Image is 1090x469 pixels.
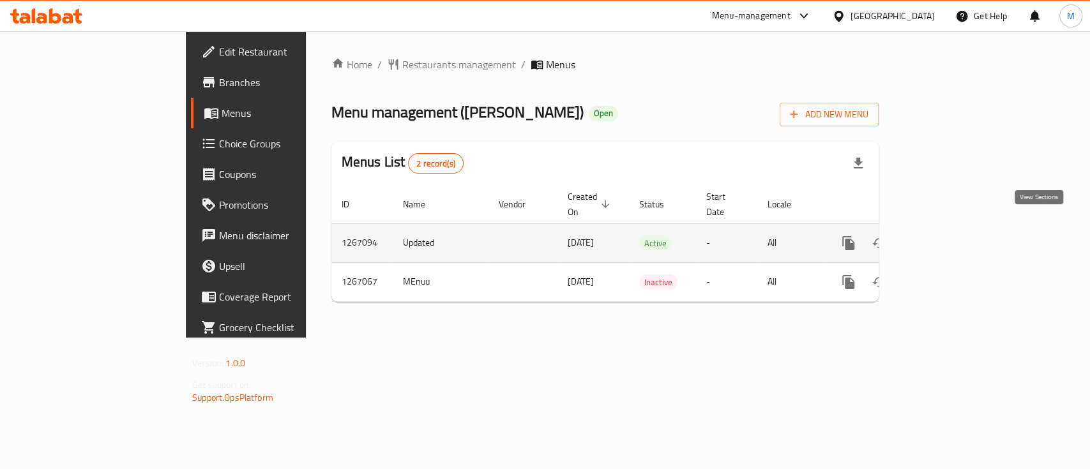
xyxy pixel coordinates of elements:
td: - [696,223,757,262]
span: Menu management ( [PERSON_NAME] ) [331,98,584,126]
span: Promotions [219,197,358,212]
span: Active [639,236,672,251]
span: Upsell [219,258,358,274]
span: [DATE] [568,273,594,290]
span: Restaurants management [402,57,516,72]
a: Edit Restaurant [191,36,368,67]
td: All [757,262,823,301]
li: / [521,57,526,72]
span: ID [342,197,366,212]
span: Get support on: [192,376,251,393]
span: Menu disclaimer [219,228,358,243]
span: Start Date [706,189,742,220]
a: Upsell [191,251,368,281]
span: Name [403,197,442,212]
span: Vendor [499,197,542,212]
button: Change Status [864,267,895,297]
div: Menu-management [712,8,791,24]
span: Branches [219,75,358,90]
table: enhanced table [331,185,966,302]
span: Menus [546,57,575,72]
a: Menu disclaimer [191,220,368,251]
a: Grocery Checklist [191,312,368,343]
button: Add New Menu [780,103,879,126]
button: Change Status [864,228,895,258]
span: Created On [568,189,614,220]
span: Coupons [219,167,358,182]
a: Menus [191,98,368,128]
span: M [1067,9,1075,23]
span: Version: [192,355,223,371]
td: All [757,223,823,262]
div: Export file [843,148,874,179]
span: Inactive [639,275,677,290]
a: Restaurants management [387,57,516,72]
td: MEnuu [393,262,488,301]
div: Total records count [408,153,464,174]
span: Edit Restaurant [219,44,358,59]
h2: Menus List [342,153,464,174]
td: Updated [393,223,488,262]
li: / [377,57,382,72]
span: Choice Groups [219,136,358,151]
a: Branches [191,67,368,98]
a: Support.OpsPlatform [192,389,273,406]
span: Grocery Checklist [219,320,358,335]
a: Coupons [191,159,368,190]
span: 2 record(s) [409,158,463,170]
span: Coverage Report [219,289,358,304]
span: Menus [222,105,358,121]
span: Status [639,197,681,212]
span: Add New Menu [790,107,868,123]
div: Inactive [639,274,677,290]
button: more [833,267,864,297]
a: Choice Groups [191,128,368,159]
span: 1.0.0 [225,355,245,371]
span: Locale [768,197,808,212]
span: Open [589,108,618,119]
nav: breadcrumb [331,57,879,72]
span: [DATE] [568,234,594,251]
a: Coverage Report [191,281,368,312]
td: - [696,262,757,301]
button: more [833,228,864,258]
div: Open [589,106,618,121]
a: Promotions [191,190,368,220]
th: Actions [823,185,966,224]
div: [GEOGRAPHIC_DATA] [851,9,935,23]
